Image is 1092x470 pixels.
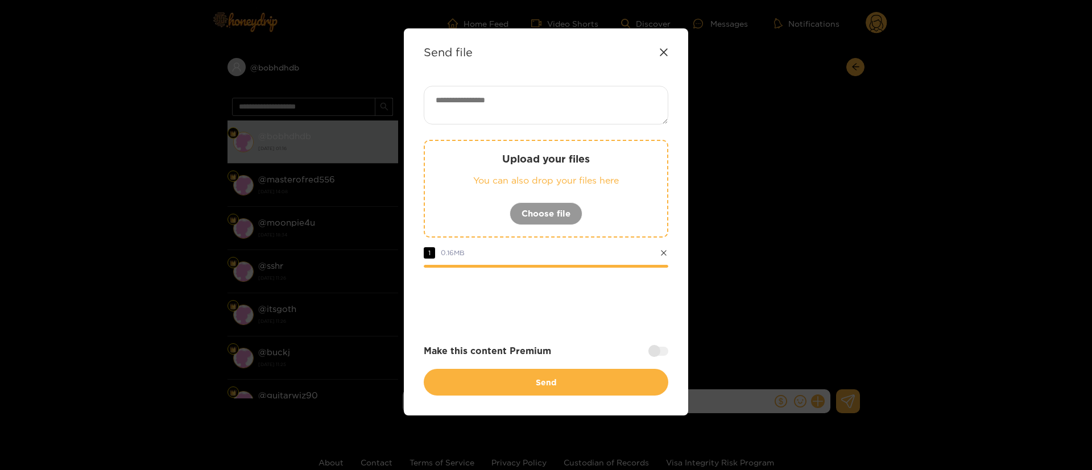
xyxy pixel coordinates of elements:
[441,249,465,256] span: 0.16 MB
[424,247,435,259] span: 1
[510,202,582,225] button: Choose file
[424,344,551,357] strong: Make this content Premium
[424,45,473,59] strong: Send file
[424,369,668,396] button: Send
[448,174,644,187] p: You can also drop your files here
[448,152,644,165] p: Upload your files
